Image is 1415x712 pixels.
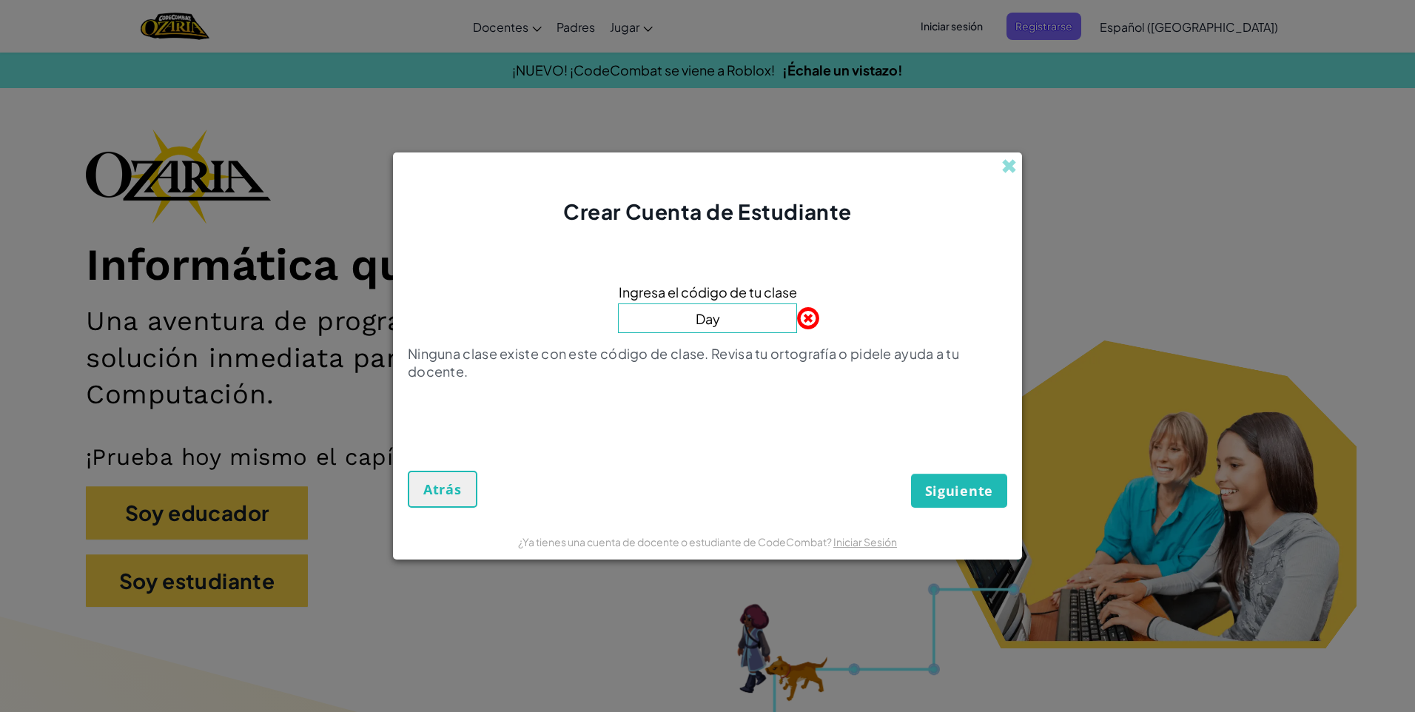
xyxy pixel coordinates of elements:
[833,535,897,548] a: Iniciar Sesión
[423,480,462,498] span: Atrás
[925,482,993,500] span: Siguiente
[563,198,852,224] span: Crear Cuenta de Estudiante
[619,281,797,303] span: Ingresa el código de tu clase
[911,474,1007,508] button: Siguiente
[408,345,1007,380] p: Ninguna clase existe con este código de clase. Revisa tu ortografía o pidele ayuda a tu docente.
[408,471,477,508] button: Atrás
[518,535,833,548] span: ¿Ya tienes una cuenta de docente o estudiante de CodeCombat?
